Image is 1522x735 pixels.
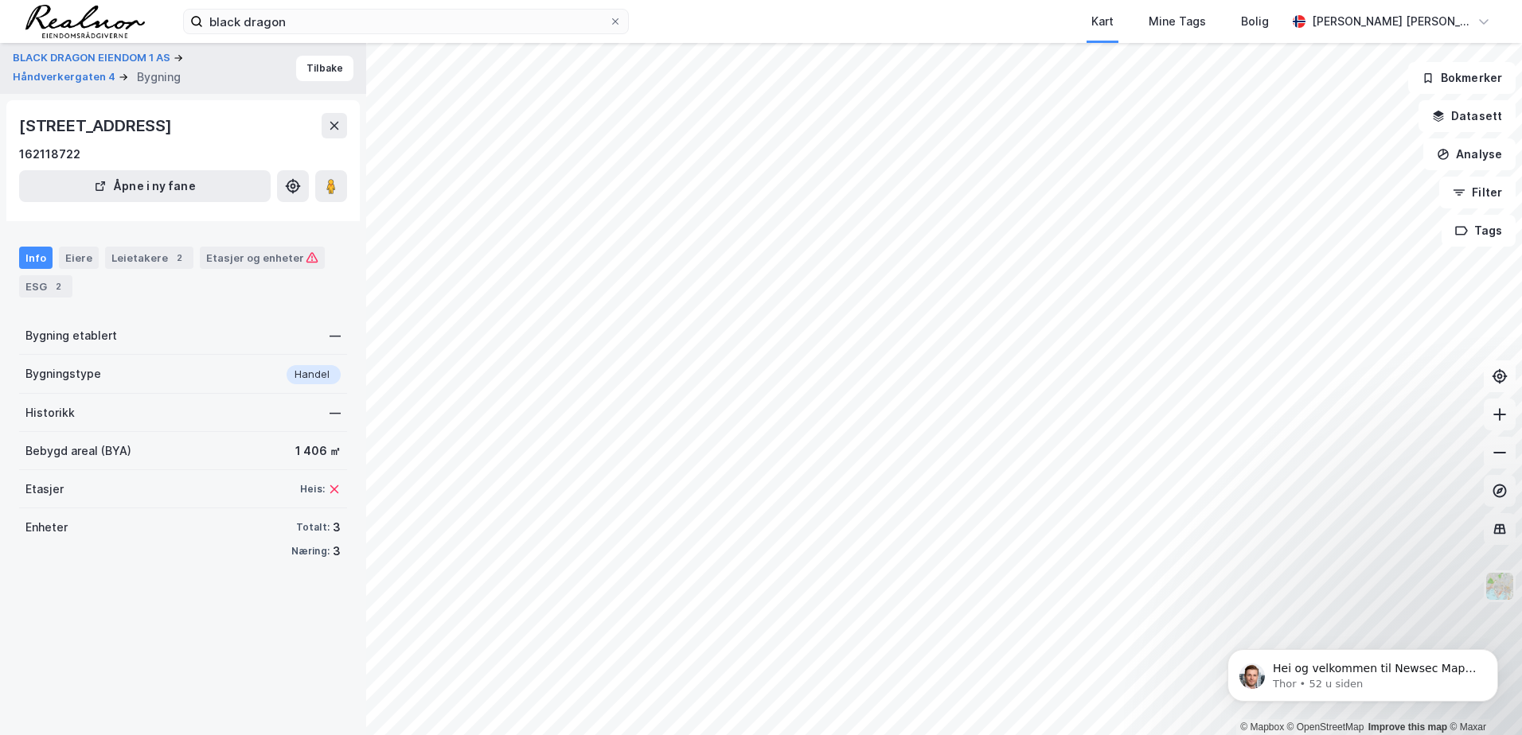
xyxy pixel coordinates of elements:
input: Søk på adresse, matrikkel, gårdeiere, leietakere eller personer [203,10,609,33]
div: Etasjer og enheter [206,251,318,265]
div: Info [19,247,53,269]
div: Mine Tags [1149,12,1206,31]
button: Håndverkergaten 4 [13,69,119,85]
a: Improve this map [1368,721,1447,733]
div: Leietakere [105,247,193,269]
button: Tags [1442,215,1516,247]
div: — [330,403,341,422]
div: Bygning [137,68,181,87]
div: Enheter [25,518,68,537]
div: 2 [50,278,66,294]
div: 1 406 ㎡ [295,441,341,461]
button: Analyse [1423,138,1516,170]
div: Historikk [25,403,75,422]
div: [PERSON_NAME] [PERSON_NAME] [1312,12,1471,31]
div: Bygning etablert [25,326,117,345]
button: BLACK DRAGON EIENDOM 1 AS [13,50,174,66]
div: Etasjer [25,480,64,499]
div: Bolig [1241,12,1269,31]
div: Kart [1091,12,1114,31]
div: Bygningstype [25,364,101,383]
div: 3 [333,542,341,561]
div: Totalt: [296,521,330,534]
div: [STREET_ADDRESS] [19,113,175,138]
img: realnor-logo.934646d98de889bb5806.png [25,5,145,38]
img: Z [1485,571,1515,601]
iframe: Intercom notifications melding [1204,616,1522,727]
button: Bokmerker [1408,62,1516,94]
div: 162118722 [19,145,80,164]
div: — [330,326,341,345]
div: 3 [333,518,341,537]
a: Mapbox [1240,721,1284,733]
button: Tilbake [296,56,353,81]
a: OpenStreetMap [1287,721,1364,733]
div: ESG [19,275,72,297]
div: Bebygd areal (BYA) [25,441,131,461]
div: Næring: [291,545,330,558]
button: Filter [1439,177,1516,208]
button: Åpne i ny fane [19,170,271,202]
div: Eiere [59,247,99,269]
div: Heis: [300,483,325,496]
div: 2 [171,250,187,266]
button: Datasett [1419,100,1516,132]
